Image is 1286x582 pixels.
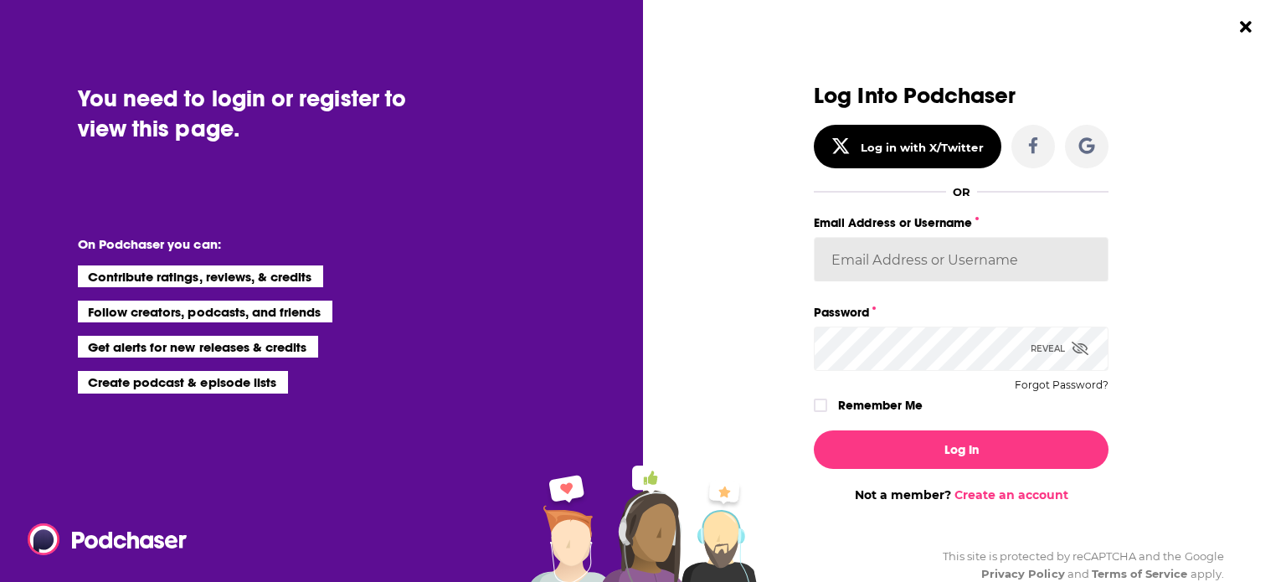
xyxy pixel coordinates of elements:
div: Log in with X/Twitter [861,141,984,154]
div: Not a member? [814,487,1109,502]
label: Password [814,301,1109,323]
a: Podchaser - Follow, Share and Rate Podcasts [28,523,175,555]
div: Reveal [1031,327,1088,371]
li: Follow creators, podcasts, and friends [78,301,333,322]
li: On Podchaser you can: [78,236,413,252]
button: Forgot Password? [1015,379,1109,391]
h3: Log Into Podchaser [814,84,1109,108]
button: Log in with X/Twitter [814,125,1001,168]
img: Podchaser - Follow, Share and Rate Podcasts [28,523,188,555]
a: Terms of Service [1092,567,1188,580]
a: Create an account [954,487,1068,502]
label: Remember Me [838,394,923,416]
label: Email Address or Username [814,212,1109,234]
div: You need to login or register to view this page. [78,84,460,144]
li: Get alerts for new releases & credits [78,336,318,358]
button: Close Button [1230,11,1262,43]
input: Email Address or Username [814,237,1109,282]
div: OR [953,185,970,198]
a: Privacy Policy [981,567,1065,580]
li: Contribute ratings, reviews, & credits [78,265,324,287]
button: Log In [814,430,1109,469]
li: Create podcast & episode lists [78,371,288,393]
